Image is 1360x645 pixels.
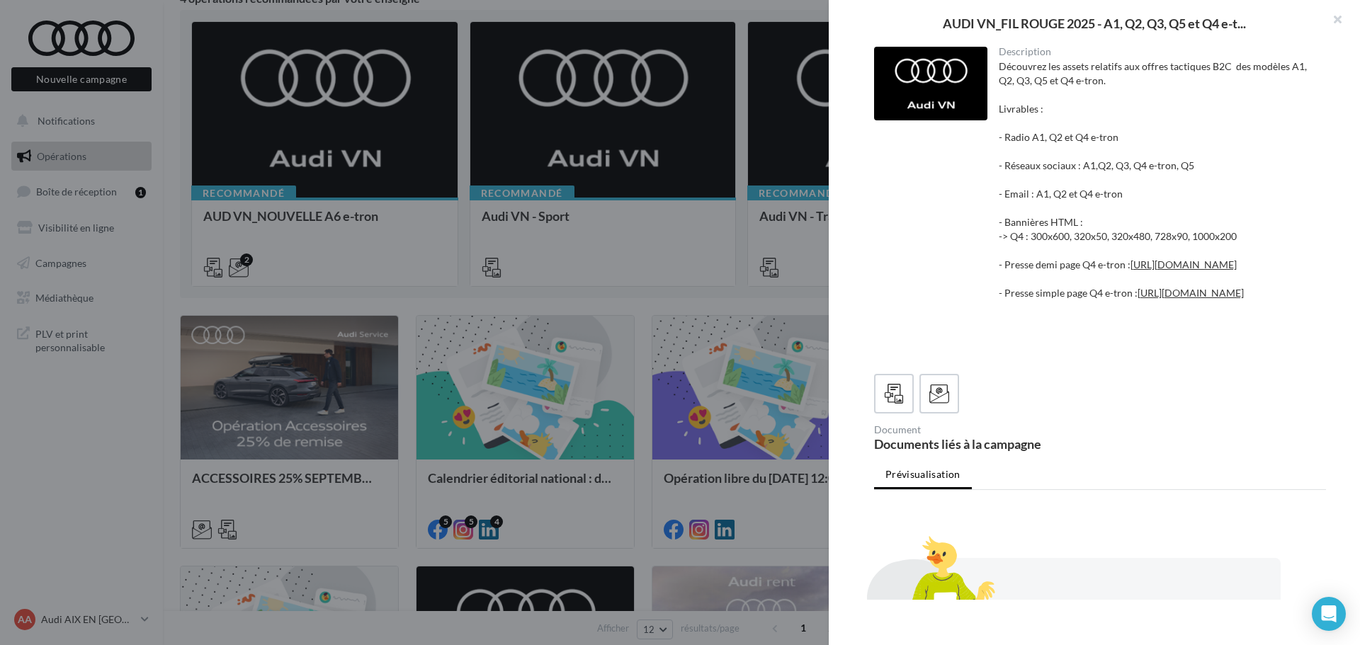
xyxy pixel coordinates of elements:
div: Découvrez les assets relatifs aux offres tactiques B2C des modèles A1, Q2, Q3, Q5 et Q4 e-tron. L... [999,59,1315,357]
div: Document [874,425,1094,435]
div: Description [999,47,1315,57]
div: Documents liés à la campagne [874,438,1094,450]
span: AUDI VN_FIL ROUGE 2025 - A1, Q2, Q3, Q5 et Q4 e-t... [943,17,1246,30]
a: [URL][DOMAIN_NAME] [1130,258,1237,270]
div: Open Intercom Messenger [1312,597,1346,631]
a: [URL][DOMAIN_NAME] [1138,287,1244,299]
